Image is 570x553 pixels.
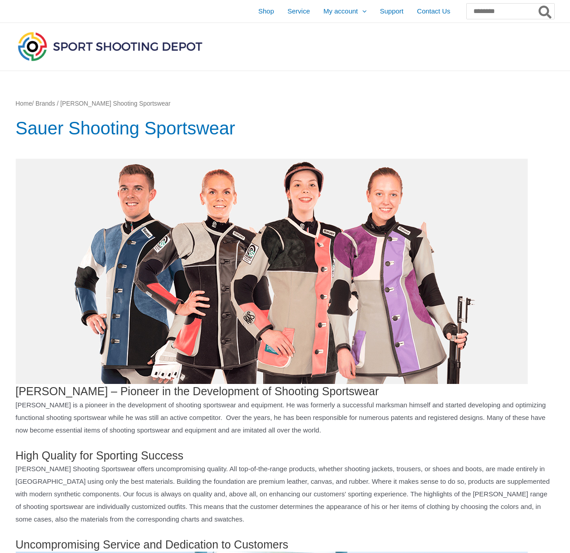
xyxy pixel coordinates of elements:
[16,463,555,525] p: [PERSON_NAME] Shooting Sportswear offers uncompromising quality. All top-of-the-range products, w...
[16,448,555,463] h3: High Quality for Sporting Success
[16,98,555,110] nav: Breadcrumb
[16,159,555,399] h3: [PERSON_NAME] – Pioneer in the Development of Shooting Sportswear
[16,537,555,552] h3: Uncompromising Service and Dedication to Customers
[16,116,555,141] h1: Sauer Shooting Sportswear
[16,100,32,107] a: Home
[537,4,554,19] button: Search
[16,399,555,437] p: [PERSON_NAME] is a pioneer in the development of shooting sportswear and equipment. He was former...
[16,30,204,63] img: Sport Shooting Depot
